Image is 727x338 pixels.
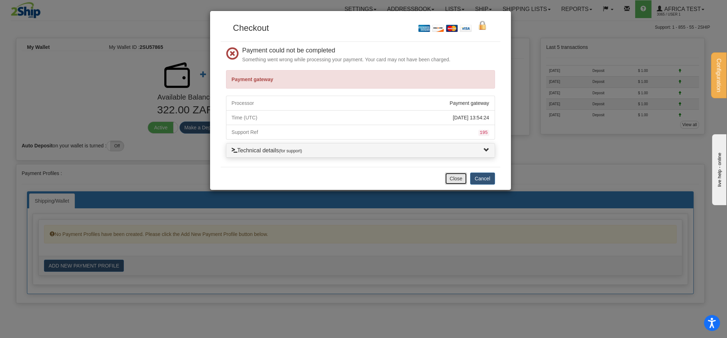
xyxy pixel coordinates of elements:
strong: Payment gateway [232,77,274,82]
iframe: chat widget [711,133,726,205]
h4: Payment could not be completed [242,47,495,54]
span: Processor [232,100,254,106]
span: Support Ref [232,129,258,135]
span: Time (UTC) [232,115,258,120]
code: 195 [478,130,489,136]
button: Close [445,173,467,185]
span: Payment gateway [450,100,489,107]
span: [DATE] 13:54:24 [453,114,489,121]
button: Cancel [470,173,495,185]
p: Something went wrong while processing your payment. Your card may not have been charged. [242,56,495,63]
h5: Technical details [232,147,489,154]
button: Configuration [711,52,726,98]
small: (for support) [279,148,302,153]
div: live help - online [5,6,66,11]
h3: Checkout [233,23,355,33]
